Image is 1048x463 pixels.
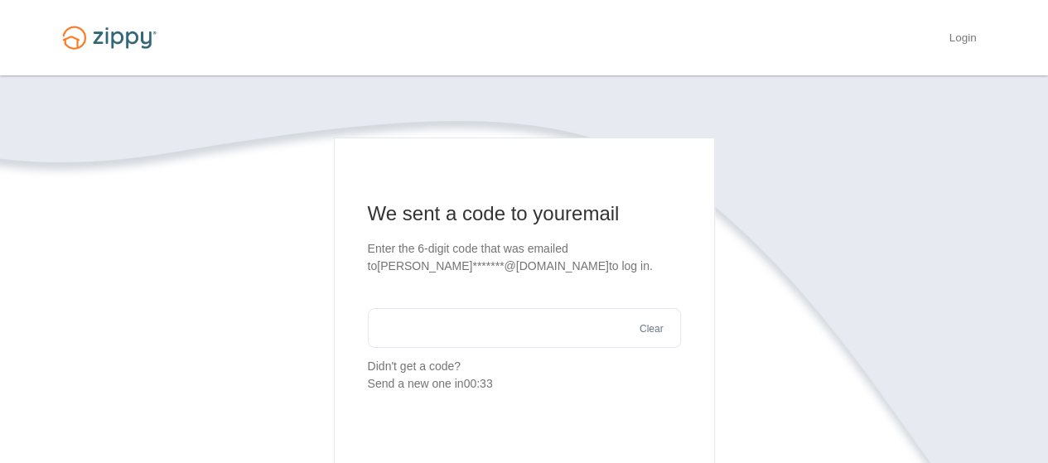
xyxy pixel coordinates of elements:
[368,200,681,227] h1: We sent a code to your email
[949,31,976,48] a: Login
[368,240,681,275] p: Enter the 6-digit code that was emailed to [PERSON_NAME]*******@[DOMAIN_NAME] to log in.
[368,358,681,393] p: Didn't get a code?
[52,18,167,57] img: Logo
[635,321,669,337] button: Clear
[368,375,681,393] div: Send a new one in 00:33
